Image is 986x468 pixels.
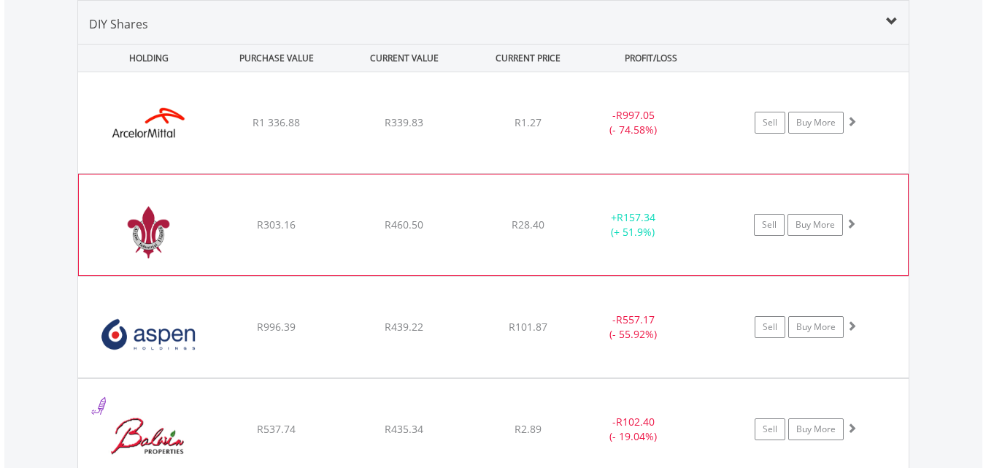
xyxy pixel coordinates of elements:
span: R557.17 [616,312,655,326]
a: Buy More [788,112,844,134]
span: R537.74 [257,422,296,436]
div: PROFIT/LOSS [589,45,714,72]
a: Buy More [788,418,844,440]
span: R28.40 [512,218,544,231]
span: R339.83 [385,115,423,129]
span: R2.89 [515,422,542,436]
a: Sell [754,214,785,236]
span: R1.27 [515,115,542,129]
div: HOLDING [79,45,212,72]
a: Buy More [788,316,844,338]
span: R996.39 [257,320,296,334]
div: - (- 55.92%) [579,312,689,342]
span: R303.16 [257,218,296,231]
a: Sell [755,112,785,134]
img: EQU.ZA.ART.png [86,193,212,272]
span: R439.22 [385,320,423,334]
img: EQU.ZA.ACL.png [85,91,211,169]
span: R102.40 [616,415,655,429]
div: PURCHASE VALUE [215,45,339,72]
div: - (- 19.04%) [579,415,689,444]
span: R435.34 [385,422,423,436]
span: R101.87 [509,320,547,334]
a: Buy More [787,214,843,236]
span: R1 336.88 [253,115,300,129]
div: CURRENT VALUE [342,45,467,72]
a: Sell [755,316,785,338]
div: CURRENT PRICE [469,45,585,72]
img: EQU.ZA.APN.png [85,295,211,374]
span: DIY Shares [89,16,148,32]
span: R157.34 [617,210,655,224]
span: R997.05 [616,108,655,122]
div: + (+ 51.9%) [578,210,687,239]
span: R460.50 [385,218,423,231]
a: Sell [755,418,785,440]
div: - (- 74.58%) [579,108,689,137]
